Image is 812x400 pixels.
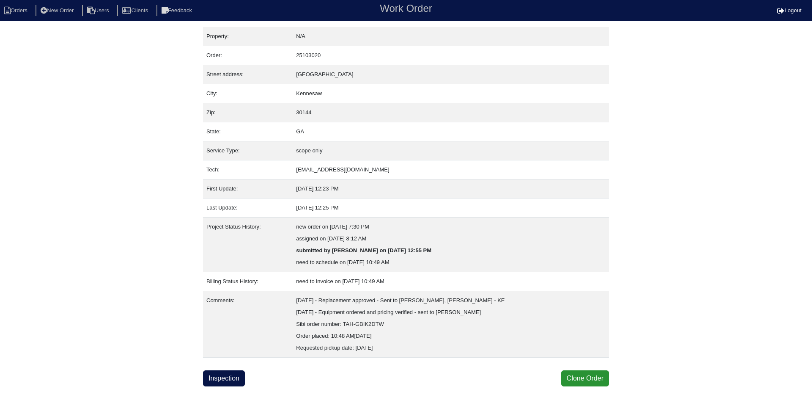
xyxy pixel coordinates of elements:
[203,122,293,141] td: State:
[293,122,609,141] td: GA
[296,257,606,268] div: need to schedule on [DATE] 10:49 AM
[293,199,609,218] td: [DATE] 12:25 PM
[203,199,293,218] td: Last Update:
[293,179,609,199] td: [DATE] 12:23 PM
[293,46,609,65] td: 25103020
[203,46,293,65] td: Order:
[203,370,245,386] a: Inspection
[203,218,293,272] td: Project Status History:
[293,291,609,358] td: [DATE] - Replacement approved - Sent to [PERSON_NAME], [PERSON_NAME] - KE [DATE] - Equipment orde...
[117,5,155,17] li: Clients
[293,103,609,122] td: 30144
[82,5,116,17] li: Users
[203,65,293,84] td: Street address:
[203,160,293,179] td: Tech:
[293,65,609,84] td: [GEOGRAPHIC_DATA]
[296,233,606,245] div: assigned on [DATE] 8:12 AM
[293,84,609,103] td: Kennesaw
[36,5,80,17] li: New Order
[36,7,80,14] a: New Order
[156,5,199,17] li: Feedback
[296,221,606,233] div: new order on [DATE] 7:30 PM
[293,160,609,179] td: [EMAIL_ADDRESS][DOMAIN_NAME]
[203,141,293,160] td: Service Type:
[203,27,293,46] td: Property:
[296,245,606,257] div: submitted by [PERSON_NAME] on [DATE] 12:55 PM
[203,84,293,103] td: City:
[293,141,609,160] td: scope only
[117,7,155,14] a: Clients
[203,103,293,122] td: Zip:
[561,370,609,386] button: Clone Order
[203,179,293,199] td: First Update:
[777,7,801,14] a: Logout
[203,291,293,358] td: Comments:
[293,27,609,46] td: N/A
[203,272,293,291] td: Billing Status History:
[296,276,606,287] div: need to invoice on [DATE] 10:49 AM
[82,7,116,14] a: Users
